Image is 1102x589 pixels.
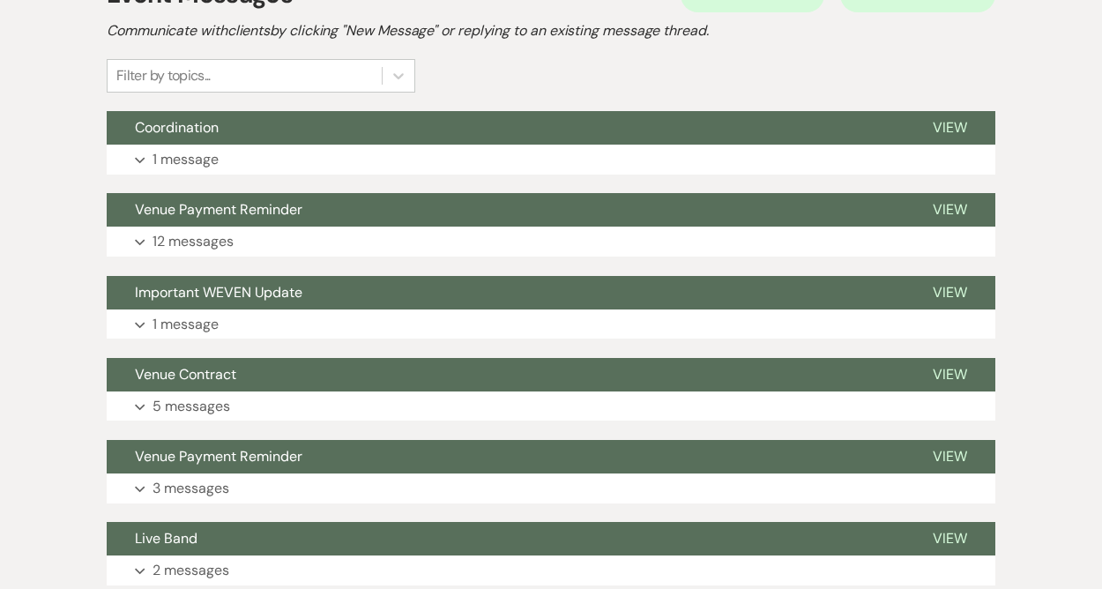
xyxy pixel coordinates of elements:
[153,477,229,500] p: 3 messages
[107,276,905,309] button: Important WEVEN Update
[107,522,905,555] button: Live Band
[153,559,229,582] p: 2 messages
[153,395,230,418] p: 5 messages
[107,473,995,503] button: 3 messages
[107,358,905,391] button: Venue Contract
[107,145,995,175] button: 1 message
[933,283,967,302] span: View
[135,283,302,302] span: Important WEVEN Update
[933,118,967,137] span: View
[905,111,995,145] button: View
[905,358,995,391] button: View
[933,529,967,548] span: View
[116,65,211,86] div: Filter by topics...
[153,313,219,336] p: 1 message
[933,365,967,384] span: View
[107,227,995,257] button: 12 messages
[153,148,219,171] p: 1 message
[933,200,967,219] span: View
[905,276,995,309] button: View
[135,529,197,548] span: Live Band
[933,447,967,466] span: View
[135,447,302,466] span: Venue Payment Reminder
[153,230,234,253] p: 12 messages
[107,111,905,145] button: Coordination
[905,193,995,227] button: View
[905,440,995,473] button: View
[135,200,302,219] span: Venue Payment Reminder
[107,440,905,473] button: Venue Payment Reminder
[107,555,995,585] button: 2 messages
[107,391,995,421] button: 5 messages
[135,118,219,137] span: Coordination
[135,365,236,384] span: Venue Contract
[905,522,995,555] button: View
[107,193,905,227] button: Venue Payment Reminder
[107,20,995,41] h2: Communicate with clients by clicking "New Message" or replying to an existing message thread.
[107,309,995,339] button: 1 message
